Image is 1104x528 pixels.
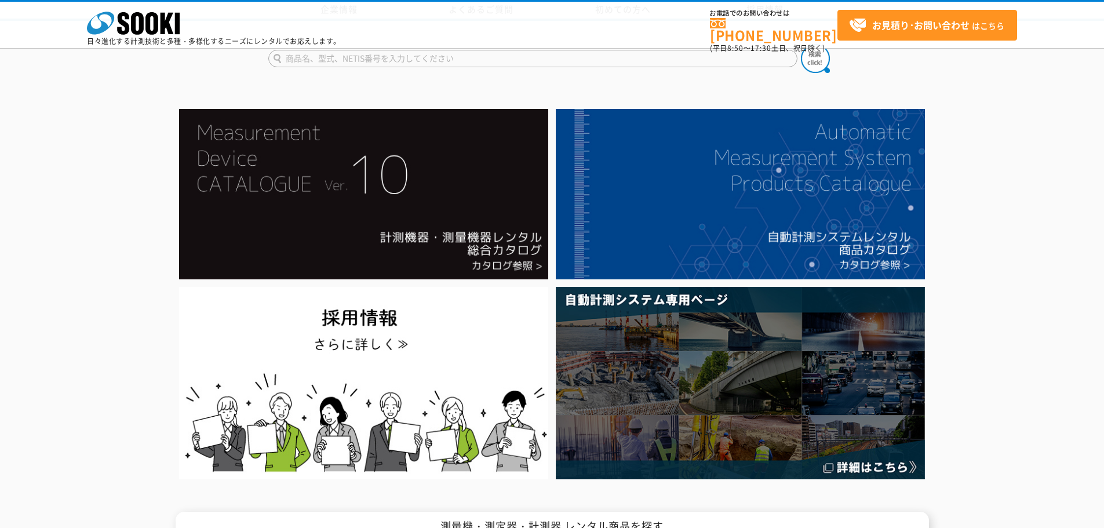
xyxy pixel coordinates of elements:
[710,18,837,42] a: [PHONE_NUMBER]
[179,109,548,279] img: Catalog Ver10
[556,109,925,279] img: 自動計測システムカタログ
[872,18,970,32] strong: お見積り･お問い合わせ
[268,50,797,67] input: 商品名、型式、NETIS番号を入力してください
[710,43,825,53] span: (平日 ～ 土日、祝日除く)
[837,10,1017,41] a: お見積り･お問い合わせはこちら
[179,287,548,479] img: SOOKI recruit
[87,38,341,45] p: 日々進化する計測技術と多種・多様化するニーズにレンタルでお応えします。
[727,43,744,53] span: 8:50
[801,44,830,73] img: btn_search.png
[849,17,1004,34] span: はこちら
[750,43,771,53] span: 17:30
[556,287,925,479] img: 自動計測システム専用ページ
[710,10,837,17] span: お電話でのお問い合わせは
